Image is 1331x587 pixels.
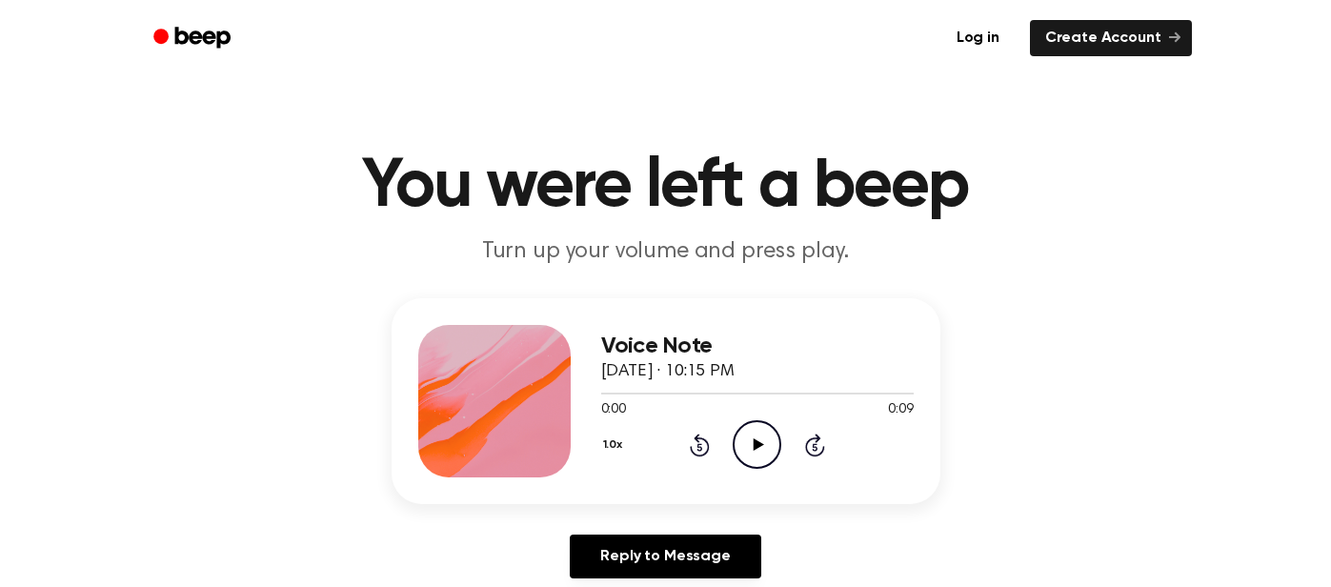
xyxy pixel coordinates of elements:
[1030,20,1192,56] a: Create Account
[140,20,248,57] a: Beep
[601,400,626,420] span: 0:00
[570,535,760,578] a: Reply to Message
[601,363,735,380] span: [DATE] · 10:15 PM
[601,334,914,359] h3: Voice Note
[300,236,1032,268] p: Turn up your volume and press play.
[178,152,1154,221] h1: You were left a beep
[938,16,1018,60] a: Log in
[601,429,630,461] button: 1.0x
[888,400,913,420] span: 0:09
